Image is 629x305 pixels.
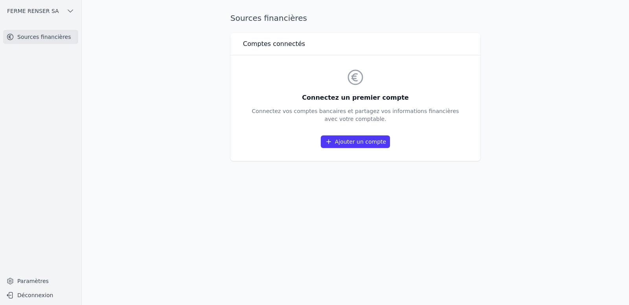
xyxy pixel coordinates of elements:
[321,135,390,148] a: Ajouter un compte
[252,107,459,123] p: Connectez vos comptes bancaires et partagez vos informations financières avec votre comptable.
[3,30,78,44] a: Sources financières
[230,13,307,24] h1: Sources financières
[3,5,78,17] button: FERME RENSER SA
[243,39,305,49] h3: Comptes connectés
[3,289,78,301] button: Déconnexion
[252,93,459,102] h3: Connectez un premier compte
[3,275,78,287] a: Paramètres
[7,7,59,15] span: FERME RENSER SA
